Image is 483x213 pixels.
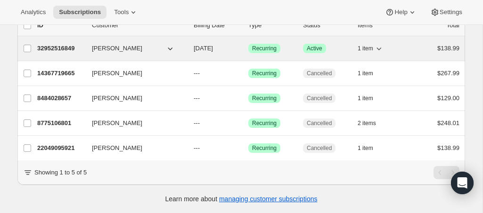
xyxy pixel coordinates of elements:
[437,95,459,102] span: $129.00
[37,69,84,78] p: 14367719665
[86,91,180,106] button: [PERSON_NAME]
[451,172,474,194] div: Open Intercom Messenger
[194,21,241,30] p: Billing Date
[114,8,129,16] span: Tools
[92,44,142,53] span: [PERSON_NAME]
[37,44,84,53] p: 32952516849
[379,6,422,19] button: Help
[37,42,459,55] div: 32952516849[PERSON_NAME][DATE]SuccessRecurringSuccessActive1 item$138.99
[194,45,213,52] span: [DATE]
[37,142,459,155] div: 22049095921[PERSON_NAME]---SuccessRecurringCancelled1 item$138.99
[92,69,142,78] span: [PERSON_NAME]
[358,42,384,55] button: 1 item
[194,95,200,102] span: ---
[92,21,186,30] p: Customer
[15,6,51,19] button: Analytics
[447,21,459,30] p: Total
[37,21,459,30] div: IDCustomerBilling DateTypeStatusItemsTotal
[37,94,84,103] p: 8484028657
[165,194,318,204] p: Learn more about
[307,95,332,102] span: Cancelled
[194,144,200,151] span: ---
[59,8,101,16] span: Subscriptions
[358,70,373,77] span: 1 item
[92,143,142,153] span: [PERSON_NAME]
[307,45,322,52] span: Active
[252,70,277,77] span: Recurring
[86,116,180,131] button: [PERSON_NAME]
[86,41,180,56] button: [PERSON_NAME]
[252,144,277,152] span: Recurring
[307,119,332,127] span: Cancelled
[358,142,384,155] button: 1 item
[440,8,462,16] span: Settings
[252,45,277,52] span: Recurring
[86,141,180,156] button: [PERSON_NAME]
[248,21,295,30] div: Type
[437,45,459,52] span: $138.99
[252,119,277,127] span: Recurring
[37,143,84,153] p: 22049095921
[425,6,468,19] button: Settings
[437,119,459,126] span: $248.01
[252,95,277,102] span: Recurring
[86,66,180,81] button: [PERSON_NAME]
[358,144,373,152] span: 1 item
[358,21,405,30] div: Items
[303,21,350,30] p: Status
[92,118,142,128] span: [PERSON_NAME]
[53,6,106,19] button: Subscriptions
[194,119,200,126] span: ---
[358,117,386,130] button: 2 items
[92,94,142,103] span: [PERSON_NAME]
[219,195,318,203] a: managing customer subscriptions
[37,21,84,30] p: ID
[358,45,373,52] span: 1 item
[394,8,407,16] span: Help
[37,117,459,130] div: 8775106801[PERSON_NAME]---SuccessRecurringCancelled2 items$248.01
[307,144,332,152] span: Cancelled
[21,8,46,16] span: Analytics
[34,168,87,177] p: Showing 1 to 5 of 5
[358,95,373,102] span: 1 item
[37,92,459,105] div: 8484028657[PERSON_NAME]---SuccessRecurringCancelled1 item$129.00
[434,166,459,179] nav: Pagination
[194,70,200,77] span: ---
[37,67,459,80] div: 14367719665[PERSON_NAME]---SuccessRecurringCancelled1 item$267.99
[307,70,332,77] span: Cancelled
[358,67,384,80] button: 1 item
[437,70,459,77] span: $267.99
[358,92,384,105] button: 1 item
[358,119,376,127] span: 2 items
[108,6,144,19] button: Tools
[37,118,84,128] p: 8775106801
[437,144,459,151] span: $138.99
